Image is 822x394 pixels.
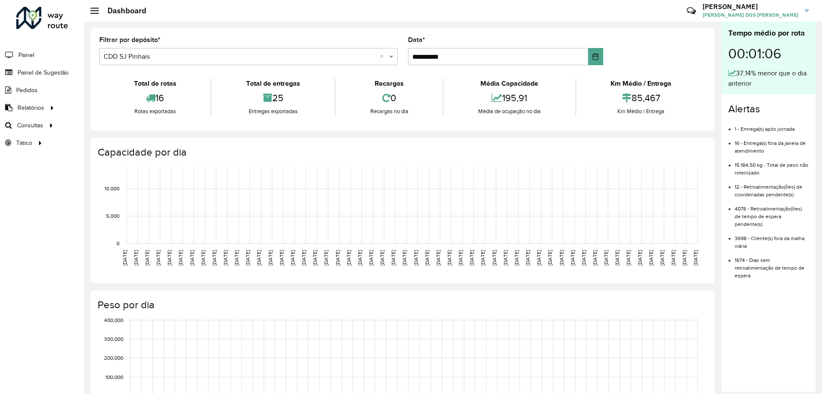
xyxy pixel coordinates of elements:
[214,107,332,116] div: Entregas exportadas
[245,250,250,265] text: [DATE]
[211,250,217,265] text: [DATE]
[637,250,643,265] text: [DATE]
[104,317,123,323] text: 400,000
[559,250,564,265] text: [DATE]
[735,228,809,250] li: 3698 - Cliente(s) fora da malha viária
[104,186,119,191] text: 10,000
[503,250,508,265] text: [DATE]
[223,250,228,265] text: [DATE]
[214,89,332,107] div: 25
[735,133,809,155] li: 16 - Entrega(s) fora da janela de atendimento
[379,250,385,265] text: [DATE]
[189,250,195,265] text: [DATE]
[735,199,809,228] li: 4078 - Retroalimentação(ões) de tempo de espera pendente(s)
[133,250,139,265] text: [DATE]
[703,3,798,11] h3: [PERSON_NAME]
[408,35,425,45] label: Data
[525,250,530,265] text: [DATE]
[581,250,587,265] text: [DATE]
[312,250,318,265] text: [DATE]
[536,250,542,265] text: [DATE]
[603,250,609,265] text: [DATE]
[18,68,68,77] span: Painel de Sugestão
[469,250,474,265] text: [DATE]
[144,250,150,265] text: [DATE]
[447,250,452,265] text: [DATE]
[214,78,332,89] div: Total de entregas
[728,103,809,115] h4: Alertas
[491,250,497,265] text: [DATE]
[728,68,809,89] div: 37,14% menor que o dia anterior
[357,250,363,265] text: [DATE]
[301,250,307,265] text: [DATE]
[18,103,44,112] span: Relatórios
[338,89,441,107] div: 0
[256,250,262,265] text: [DATE]
[659,250,665,265] text: [DATE]
[614,250,620,265] text: [DATE]
[390,250,396,265] text: [DATE]
[703,11,798,19] span: [PERSON_NAME] DOS [PERSON_NAME]
[570,250,575,265] text: [DATE]
[446,107,573,116] div: Média de ocupação no dia
[178,250,183,265] text: [DATE]
[335,250,340,265] text: [DATE]
[104,336,123,342] text: 300,000
[368,250,374,265] text: [DATE]
[101,107,208,116] div: Rotas exportadas
[16,138,32,147] span: Tático
[728,39,809,68] div: 00:01:06
[17,121,43,130] span: Consultas
[122,250,128,265] text: [DATE]
[480,250,485,265] text: [DATE]
[682,250,687,265] text: [DATE]
[200,250,206,265] text: [DATE]
[578,89,704,107] div: 85,467
[625,250,631,265] text: [DATE]
[101,89,208,107] div: 16
[735,250,809,280] li: 1674 - Dias sem retroalimentação de tempo de espera
[458,250,463,265] text: [DATE]
[279,250,284,265] text: [DATE]
[268,250,273,265] text: [DATE]
[514,250,519,265] text: [DATE]
[106,213,119,219] text: 5,000
[446,78,573,89] div: Média Capacidade
[578,107,704,116] div: Km Médio / Entrega
[413,250,419,265] text: [DATE]
[105,374,123,380] text: 100,000
[16,86,38,95] span: Pedidos
[155,250,161,265] text: [DATE]
[323,250,329,265] text: [DATE]
[338,78,441,89] div: Recargas
[435,250,441,265] text: [DATE]
[424,250,430,265] text: [DATE]
[670,250,676,265] text: [DATE]
[167,250,172,265] text: [DATE]
[402,250,407,265] text: [DATE]
[588,48,603,65] button: Choose Date
[346,250,351,265] text: [DATE]
[682,2,700,20] a: Contato Rápido
[380,51,387,62] span: Clear all
[98,146,706,159] h4: Capacidade por dia
[338,107,441,116] div: Recargas no dia
[648,250,654,265] text: [DATE]
[735,119,809,133] li: 1 - Entrega(s) após jornada
[101,78,208,89] div: Total de rotas
[735,155,809,177] li: 15.184,50 kg - Total de peso não roteirizado
[18,51,34,60] span: Painel
[735,177,809,199] li: 12 - Retroalimentação(ões) de coordenadas pendente(s)
[99,6,146,15] h2: Dashboard
[592,250,598,265] text: [DATE]
[99,35,161,45] label: Filtrar por depósito
[728,27,809,39] div: Tempo médio por rota
[98,299,706,311] h4: Peso por dia
[116,241,119,246] text: 0
[446,89,573,107] div: 195,91
[234,250,239,265] text: [DATE]
[547,250,553,265] text: [DATE]
[290,250,295,265] text: [DATE]
[104,355,123,361] text: 200,000
[578,78,704,89] div: Km Médio / Entrega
